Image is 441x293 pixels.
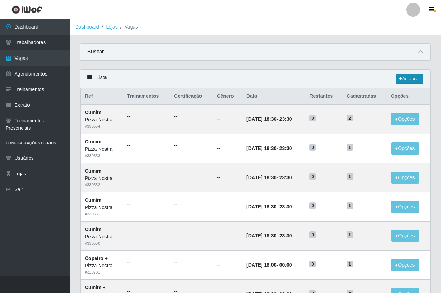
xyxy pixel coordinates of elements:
[309,202,316,209] span: 0
[347,261,353,268] span: 1
[391,113,419,125] button: Opções
[246,175,276,180] time: [DATE] 18:30
[391,172,419,184] button: Opções
[212,251,242,280] td: --
[242,88,305,105] th: Data
[85,139,101,144] strong: Cumim
[81,88,123,105] th: Ref
[85,233,119,240] div: Pizza Nostra
[127,229,166,237] ul: --
[246,262,276,268] time: [DATE] 18:00
[85,116,119,124] div: Pizza Nostra
[85,211,119,217] div: # 330551
[85,262,119,269] div: Pizza Nostra
[246,233,276,238] time: [DATE] 18:30
[127,259,166,266] ul: --
[347,173,353,180] span: 1
[246,204,292,209] strong: -
[309,261,316,268] span: 0
[309,231,316,238] span: 0
[347,231,353,238] span: 1
[85,124,119,129] div: # 330554
[85,255,108,261] strong: Copeiro +
[127,171,166,179] ul: --
[246,175,292,180] strong: -
[212,88,242,105] th: Gênero
[85,182,119,188] div: # 330552
[174,259,208,266] ul: --
[212,104,242,134] td: --
[279,262,292,268] time: 00:00
[246,116,292,122] strong: -
[309,115,316,122] span: 0
[279,175,292,180] time: 23:30
[347,144,353,151] span: 1
[123,88,170,105] th: Trainamentos
[387,88,430,105] th: Opções
[309,173,316,180] span: 0
[391,201,419,213] button: Opções
[279,233,292,238] time: 23:30
[246,233,292,238] strong: -
[127,113,166,120] ul: --
[391,259,419,271] button: Opções
[118,23,138,31] li: Vagas
[174,229,208,237] ul: --
[85,227,101,232] strong: Cumim
[246,204,276,209] time: [DATE] 18:30
[279,204,292,209] time: 23:30
[11,5,42,14] img: CoreUI Logo
[85,168,101,174] strong: Cumim
[174,200,208,208] ul: --
[174,142,208,149] ul: --
[212,163,242,192] td: --
[347,115,353,122] span: 2
[106,24,117,30] a: Lojas
[347,202,353,209] span: 1
[85,145,119,153] div: Pizza Nostra
[85,175,119,182] div: Pizza Nostra
[212,221,242,251] td: --
[75,24,99,30] a: Dashboard
[246,145,292,151] strong: -
[212,134,242,163] td: --
[85,153,119,159] div: # 330553
[174,171,208,179] ul: --
[212,192,242,221] td: --
[85,204,119,211] div: Pizza Nostra
[391,142,419,155] button: Opções
[279,145,292,151] time: 23:30
[246,116,276,122] time: [DATE] 18:30
[85,197,101,203] strong: Cumim
[85,285,106,290] strong: Cumim +
[246,262,292,268] strong: -
[396,74,423,84] a: Adicionar
[309,144,316,151] span: 0
[391,230,419,242] button: Opções
[170,88,212,105] th: Certificação
[85,269,119,275] div: # 329781
[127,200,166,208] ul: --
[87,49,104,54] strong: Buscar
[279,116,292,122] time: 23:30
[80,70,430,88] div: Lista
[305,88,342,105] th: Restantes
[85,240,119,246] div: # 330550
[246,145,276,151] time: [DATE] 18:30
[174,113,208,120] ul: --
[85,110,101,115] strong: Cumim
[342,88,387,105] th: Cadastradas
[127,142,166,149] ul: --
[70,19,441,35] nav: breadcrumb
